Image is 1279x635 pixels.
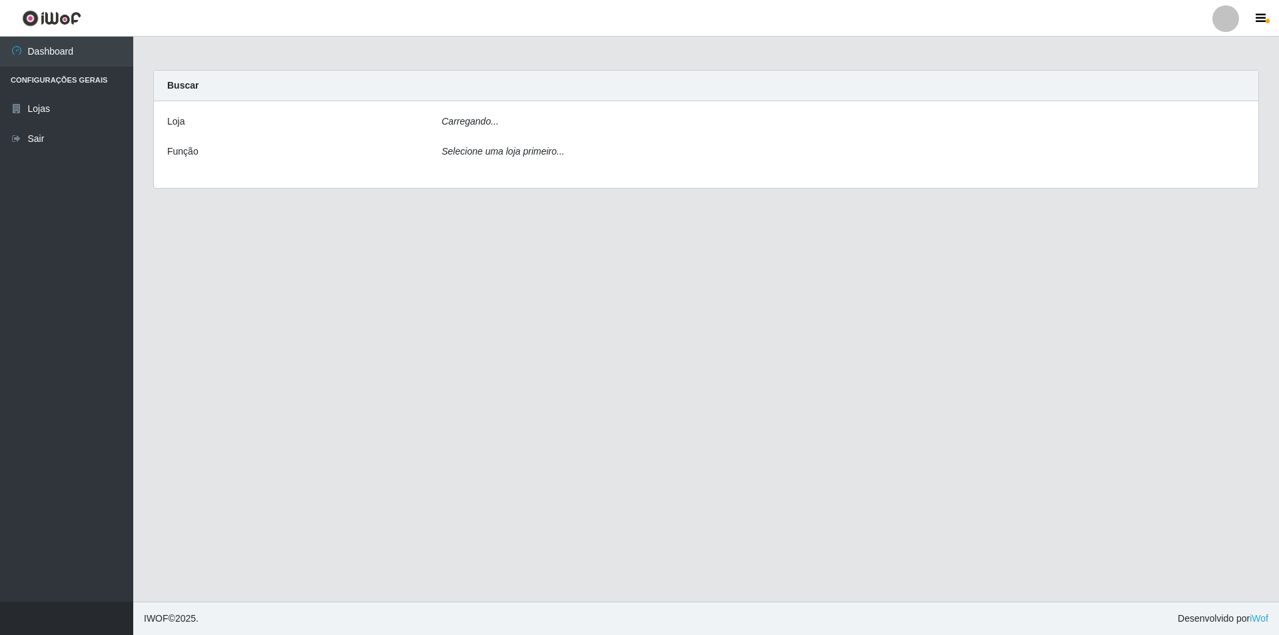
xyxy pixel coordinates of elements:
i: Selecione uma loja primeiro... [442,146,564,157]
label: Função [167,145,199,159]
label: Loja [167,115,185,129]
span: © 2025 . [144,612,199,626]
i: Carregando... [442,116,499,127]
a: iWof [1250,613,1268,624]
span: Desenvolvido por [1178,612,1268,626]
span: IWOF [144,613,169,624]
strong: Buscar [167,80,199,91]
img: CoreUI Logo [22,10,81,27]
